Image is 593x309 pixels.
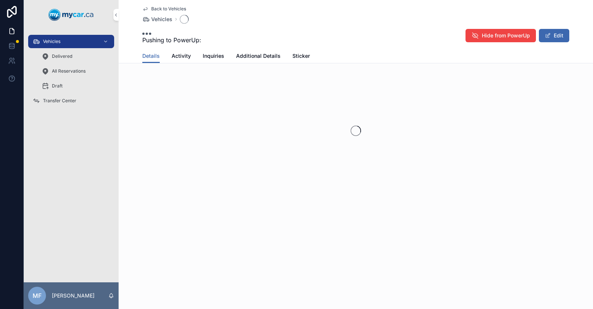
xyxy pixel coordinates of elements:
span: Vehicles [43,39,60,44]
span: Pushing to PowerUp: [142,36,201,44]
a: Inquiries [203,49,224,64]
a: Back to Vehicles [142,6,186,12]
span: Hide from PowerUp [482,32,530,39]
a: Additional Details [236,49,281,64]
img: App logo [49,9,94,21]
button: Edit [539,29,569,42]
span: Delivered [52,53,72,59]
span: Inquiries [203,52,224,60]
p: [PERSON_NAME] [52,292,95,299]
div: scrollable content [24,30,119,117]
a: Sticker [292,49,310,64]
a: Delivered [37,50,114,63]
span: Details [142,52,160,60]
button: Hide from PowerUp [466,29,536,42]
span: All Reservations [52,68,86,74]
a: All Reservations [37,64,114,78]
span: Activity [172,52,191,60]
span: Additional Details [236,52,281,60]
a: Vehicles [28,35,114,48]
a: Draft [37,79,114,93]
span: Transfer Center [43,98,76,104]
a: Vehicles [142,16,172,23]
span: Vehicles [151,16,172,23]
span: Back to Vehicles [151,6,186,12]
a: Transfer Center [28,94,114,107]
a: Activity [172,49,191,64]
span: Sticker [292,52,310,60]
a: Details [142,49,160,63]
span: MF [33,291,42,300]
span: Draft [52,83,63,89]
